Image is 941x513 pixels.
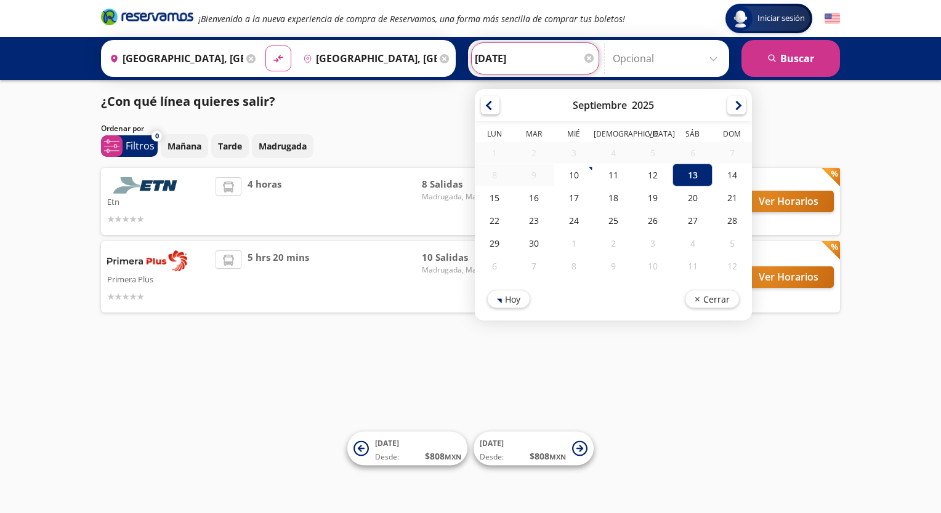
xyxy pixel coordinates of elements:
div: 13-Sep-25 [672,164,712,186]
span: 0 [155,131,159,141]
th: Domingo [713,129,752,142]
em: ¡Bienvenido a la nueva experiencia de compra de Reservamos, una forma más sencilla de comprar tus... [198,13,625,25]
div: 03-Sep-25 [554,142,594,164]
div: 04-Sep-25 [594,142,633,164]
div: 2025 [632,98,654,112]
span: Desde: [375,451,399,463]
th: Miércoles [554,129,594,142]
div: 25-Sep-25 [594,209,633,232]
div: 22-Sep-25 [475,209,514,232]
div: 08-Oct-25 [554,255,594,277]
span: Iniciar sesión [753,12,810,25]
div: 10-Oct-25 [633,255,672,277]
div: 12-Sep-25 [633,164,672,186]
span: [DATE] [480,438,504,448]
div: 26-Sep-25 [633,209,672,232]
input: Elegir Fecha [475,43,596,74]
p: Primera Plus [107,271,209,286]
div: 06-Oct-25 [475,255,514,277]
img: Primera Plus [107,250,187,271]
div: 05-Oct-25 [713,232,752,255]
button: Buscar [741,40,840,77]
div: 14-Sep-25 [713,164,752,186]
div: 21-Sep-25 [713,186,752,209]
div: 11-Oct-25 [672,255,712,277]
button: Mañana [161,134,208,158]
input: Buscar Destino [298,43,437,74]
button: Ver Horarios [743,191,834,212]
div: Septiembre [573,98,627,112]
div: 07-Sep-25 [713,142,752,164]
span: 10 Salidas [422,250,522,264]
div: 01-Sep-25 [475,142,514,164]
p: ¿Con qué línea quieres salir? [101,92,275,111]
div: 16-Sep-25 [514,186,554,209]
th: Viernes [633,129,672,142]
button: Cerrar [685,290,740,308]
p: Filtros [126,138,155,153]
div: 24-Sep-25 [554,209,594,232]
input: Opcional [613,43,723,74]
button: [DATE]Desde:$808MXN [474,432,594,466]
div: 07-Oct-25 [514,255,554,277]
span: $ 808 [425,450,461,463]
div: 01-Oct-25 [554,232,594,255]
button: [DATE]Desde:$808MXN [347,432,467,466]
small: MXN [445,452,461,461]
div: 20-Sep-25 [672,186,712,209]
div: 12-Oct-25 [713,255,752,277]
div: 08-Sep-25 [475,164,514,186]
div: 15-Sep-25 [475,186,514,209]
span: 8 Salidas [422,177,522,191]
th: Sábado [672,129,712,142]
span: [DATE] [375,438,399,448]
span: Desde: [480,451,504,463]
input: Buscar Origen [105,43,243,74]
div: 09-Sep-25 [514,164,554,186]
p: Tarde [218,140,242,153]
div: 18-Sep-25 [594,186,633,209]
button: English [825,11,840,26]
th: Jueves [594,129,633,142]
button: Madrugada [252,134,313,158]
div: 03-Oct-25 [633,232,672,255]
span: 5 hrs 20 mins [248,250,309,303]
div: 19-Sep-25 [633,186,672,209]
th: Martes [514,129,554,142]
p: Ordenar por [101,123,144,134]
div: 28-Sep-25 [713,209,752,232]
button: Hoy [487,290,530,308]
p: Madrugada [259,140,307,153]
button: Tarde [211,134,249,158]
span: Madrugada, Mañana y Tarde [422,191,522,202]
button: 0Filtros [101,135,158,157]
div: 30-Sep-25 [514,232,554,255]
small: MXN [549,452,566,461]
p: Mañana [168,140,201,153]
div: 02-Sep-25 [514,142,554,164]
div: 02-Oct-25 [594,232,633,255]
div: 17-Sep-25 [554,186,594,209]
span: Madrugada, Mañana y Tarde [422,264,522,276]
span: 4 horas [248,177,281,226]
div: 29-Sep-25 [475,232,514,255]
th: Lunes [475,129,514,142]
div: 05-Sep-25 [633,142,672,164]
span: $ 808 [530,450,566,463]
div: 27-Sep-25 [672,209,712,232]
div: 06-Sep-25 [672,142,712,164]
img: Etn [107,177,187,194]
div: 09-Oct-25 [594,255,633,277]
div: 04-Oct-25 [672,232,712,255]
div: 11-Sep-25 [594,164,633,186]
p: Etn [107,194,209,209]
div: 10-Sep-25 [554,164,594,186]
i: Brand Logo [101,7,193,26]
button: Ver Horarios [743,266,834,288]
a: Brand Logo [101,7,193,30]
div: 23-Sep-25 [514,209,554,232]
